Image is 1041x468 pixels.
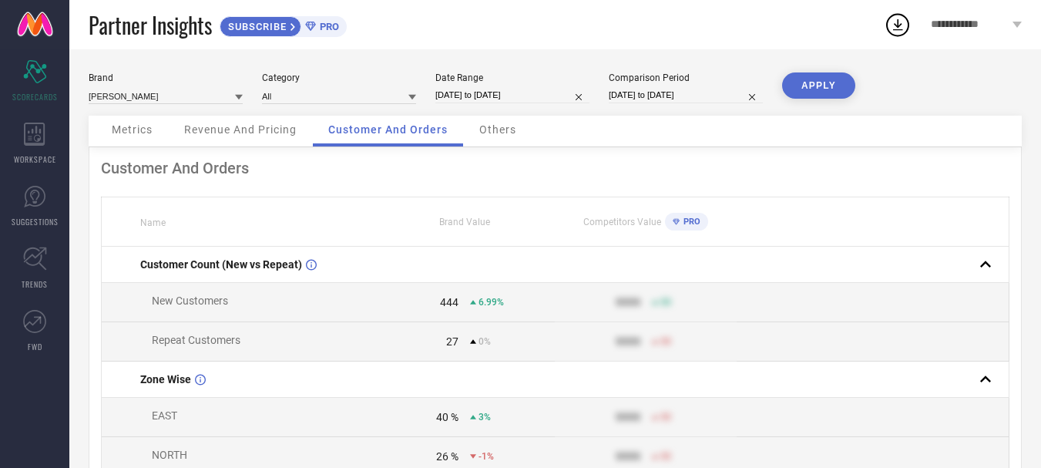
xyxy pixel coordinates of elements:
[220,12,347,37] a: SUBSCRIBEPRO
[316,21,339,32] span: PRO
[446,335,458,348] div: 27
[680,217,700,227] span: PRO
[435,87,589,103] input: Select date range
[152,295,228,307] span: New Customers
[479,451,494,462] span: -1%
[660,412,671,423] span: 50
[479,336,491,347] span: 0%
[660,336,671,347] span: 50
[101,159,1009,177] div: Customer And Orders
[328,123,448,136] span: Customer And Orders
[616,335,640,348] div: 9999
[583,217,661,227] span: Competitors Value
[436,411,458,423] div: 40 %
[479,297,504,308] span: 6.99%
[616,450,640,463] div: 9999
[184,123,297,136] span: Revenue And Pricing
[152,409,177,422] span: EAST
[262,72,416,83] div: Category
[140,373,191,386] span: Zone Wise
[660,451,671,462] span: 50
[609,87,763,103] input: Select comparison period
[152,334,240,346] span: Repeat Customers
[140,217,166,228] span: Name
[782,72,855,99] button: APPLY
[89,72,243,83] div: Brand
[12,91,58,103] span: SCORECARDS
[439,217,490,227] span: Brand Value
[112,123,153,136] span: Metrics
[616,296,640,308] div: 9999
[479,123,516,136] span: Others
[14,153,56,165] span: WORKSPACE
[660,297,671,308] span: 50
[435,72,589,83] div: Date Range
[616,411,640,423] div: 9999
[12,216,59,227] span: SUGGESTIONS
[152,449,187,461] span: NORTH
[609,72,763,83] div: Comparison Period
[436,450,458,463] div: 26 %
[22,278,48,290] span: TRENDS
[440,296,458,308] div: 444
[479,412,491,423] span: 3%
[140,258,302,271] span: Customer Count (New vs Repeat)
[884,11,912,39] div: Open download list
[89,9,212,41] span: Partner Insights
[28,341,42,352] span: FWD
[220,21,290,32] span: SUBSCRIBE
